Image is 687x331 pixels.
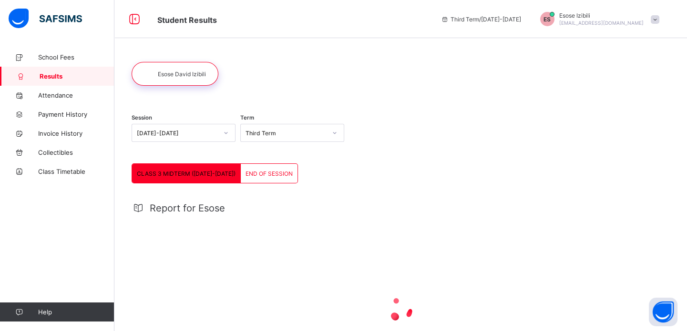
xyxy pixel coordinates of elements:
span: Term [240,114,254,121]
span: END OF SESSION [246,170,293,177]
span: Attendance [38,91,114,99]
span: Student Results [157,15,217,25]
span: Collectibles [38,149,114,156]
span: session/term information [441,16,521,23]
span: ES [543,16,551,23]
span: School Fees [38,53,114,61]
span: Class Timetable [38,168,114,175]
span: Session [132,114,152,121]
div: [DATE]-[DATE] [137,130,218,137]
div: Third Term [246,130,327,137]
span: CLASS 3 MIDTERM ([DATE]-[DATE]) [137,170,236,177]
span: Esose Izibili [559,12,644,19]
span: Invoice History [38,130,114,137]
span: [EMAIL_ADDRESS][DOMAIN_NAME] [559,20,644,26]
span: Results [40,72,114,80]
div: EsoseIzibili [531,12,664,26]
button: Open asap [649,298,677,326]
span: Report for Esose [150,202,225,214]
img: safsims [9,9,82,29]
span: Payment History [38,110,114,118]
span: Help [38,308,114,316]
